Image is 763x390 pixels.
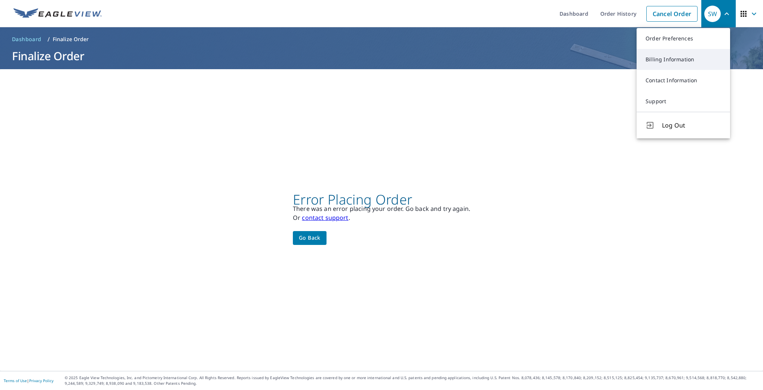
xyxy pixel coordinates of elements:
a: Contact Information [637,70,730,91]
li: / [48,35,50,44]
p: © 2025 Eagle View Technologies, Inc. and Pictometry International Corp. All Rights Reserved. Repo... [65,375,759,386]
button: Go back [293,231,327,245]
a: contact support [302,214,348,222]
a: Order Preferences [637,28,730,49]
span: Go back [299,233,321,243]
p: Or . [293,213,470,222]
a: Terms of Use [4,378,27,383]
h1: Finalize Order [9,48,754,64]
img: EV Logo [13,8,102,19]
a: Support [637,91,730,112]
p: There was an error placing your order. Go back and try again. [293,204,470,213]
nav: breadcrumb [9,33,754,45]
a: Cancel Order [646,6,698,22]
p: | [4,378,53,383]
button: Log Out [637,112,730,138]
p: Error Placing Order [293,195,470,204]
p: Finalize Order [53,36,89,43]
div: SW [704,6,721,22]
a: Billing Information [637,49,730,70]
a: Dashboard [9,33,45,45]
span: Log Out [662,121,721,130]
a: Privacy Policy [29,378,53,383]
span: Dashboard [12,36,42,43]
